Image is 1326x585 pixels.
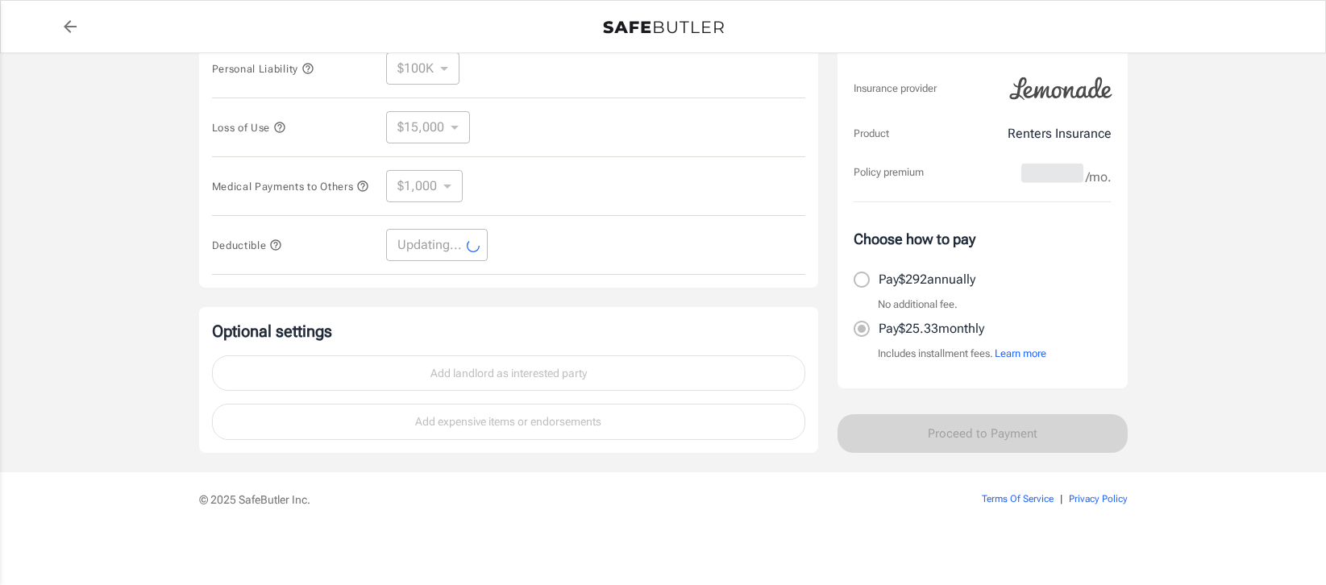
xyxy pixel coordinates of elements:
[212,176,370,196] button: Medical Payments to Others
[212,59,314,78] button: Personal Liability
[879,319,984,338] p: Pay $25.33 monthly
[1069,493,1128,504] a: Privacy Policy
[879,270,975,289] p: Pay $292 annually
[1008,124,1112,143] p: Renters Insurance
[212,235,283,255] button: Deductible
[54,10,86,43] a: back to quotes
[212,118,286,137] button: Loss of Use
[212,63,314,75] span: Personal Liability
[1086,166,1112,189] span: /mo.
[878,346,1046,362] p: Includes installment fees.
[854,164,924,180] p: Policy premium
[212,320,805,342] p: Optional settings
[212,239,283,251] span: Deductible
[212,122,286,134] span: Loss of Use
[878,297,958,313] p: No additional fee.
[854,126,889,142] p: Product
[995,346,1046,362] button: Learn more
[1000,66,1121,111] img: Lemonade
[199,492,891,508] p: © 2025 SafeButler Inc.
[212,180,370,193] span: Medical Payments to Others
[603,21,724,34] img: Back to quotes
[1060,493,1062,504] span: |
[982,493,1054,504] a: Terms Of Service
[854,228,1112,250] p: Choose how to pay
[854,81,937,97] p: Insurance provider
